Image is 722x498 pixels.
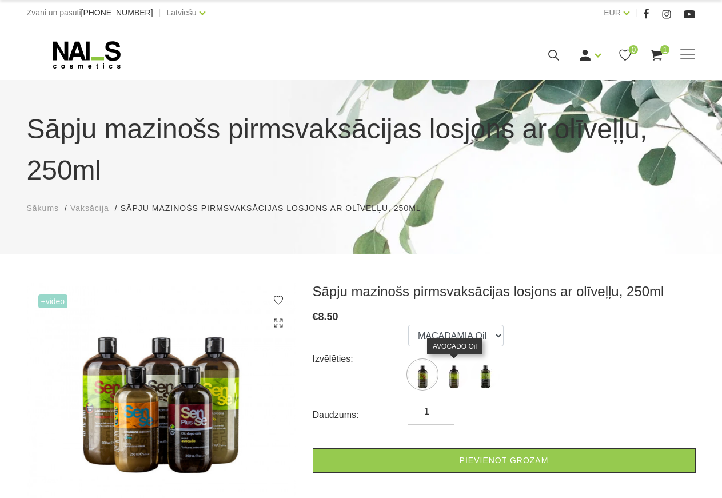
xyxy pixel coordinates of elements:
[27,202,59,214] a: Sākums
[38,294,68,308] span: +Video
[121,202,433,214] li: Sāpju mazinošs pirmsvaksācijas losjons ar olīveļļu, 250ml
[166,6,196,19] a: Latviešu
[649,48,664,62] a: 1
[70,204,109,213] span: Vaksācija
[635,6,637,20] span: |
[159,6,161,20] span: |
[660,45,669,54] span: 1
[27,6,153,20] div: Zvani un pasūti
[27,109,696,191] h1: Sāpju mazinošs pirmsvaksācijas losjons ar olīveļļu, 250ml
[81,8,153,17] span: [PHONE_NUMBER]
[313,406,409,424] div: Daudzums:
[81,9,153,17] a: [PHONE_NUMBER]
[604,6,621,19] a: EUR
[408,360,437,389] img: ...
[618,48,632,62] a: 0
[440,360,468,389] img: ...
[27,204,59,213] span: Sākums
[318,311,338,322] span: 8.50
[471,360,500,389] img: ...
[70,202,109,214] a: Vaksācija
[313,311,318,322] span: €
[313,283,696,300] h3: Sāpju mazinošs pirmsvaksācijas losjons ar olīveļļu, 250ml
[313,350,409,368] div: Izvēlēties:
[629,45,638,54] span: 0
[313,448,696,473] a: Pievienot grozam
